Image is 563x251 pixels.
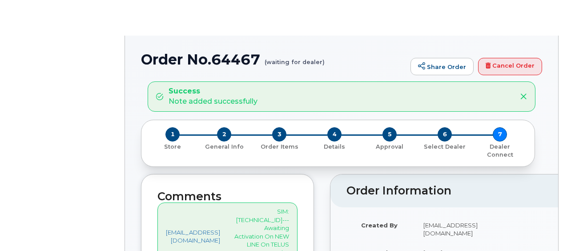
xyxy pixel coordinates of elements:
[166,228,220,245] a: [EMAIL_ADDRESS][DOMAIN_NAME]
[252,142,307,151] a: 3 Order Items
[157,190,298,203] h2: Comments
[366,143,414,151] p: Approval
[169,86,257,97] strong: Success
[272,127,286,142] span: 3
[217,127,231,142] span: 2
[417,142,472,151] a: 6 Select Dealer
[438,127,452,142] span: 6
[255,143,303,151] p: Order Items
[197,142,252,151] a: 2 General Info
[152,143,193,151] p: Store
[362,142,417,151] a: 5 Approval
[307,142,362,151] a: 4 Details
[141,52,406,67] h1: Order No.64467
[478,58,542,76] a: Cancel Order
[410,58,474,76] a: Share Order
[361,222,398,229] strong: Created By
[415,215,490,243] td: [EMAIL_ADDRESS][DOMAIN_NAME]
[421,143,469,151] p: Select Dealer
[169,86,257,107] div: Note added successfully
[265,52,325,65] small: (waiting for dealer)
[310,143,358,151] p: Details
[200,143,248,151] p: General Info
[165,127,180,142] span: 1
[382,127,397,142] span: 5
[149,142,197,151] a: 1 Store
[327,127,342,142] span: 4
